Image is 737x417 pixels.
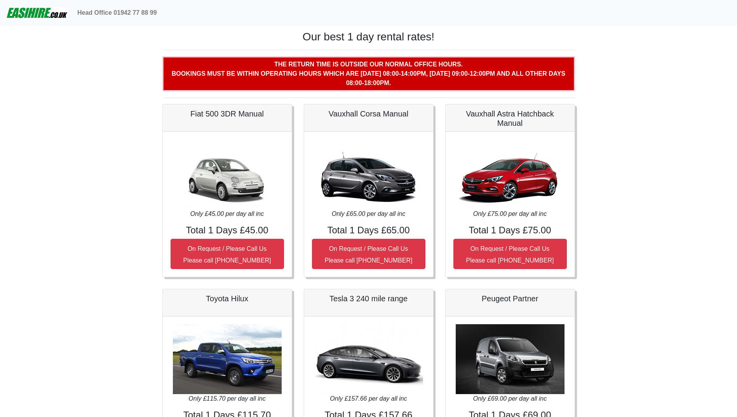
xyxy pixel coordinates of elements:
h4: Total 1 Days £45.00 [171,225,284,236]
h5: Toyota Hilux [171,294,284,303]
h4: Total 1 Days £65.00 [312,225,425,236]
i: Only £115.70 per day all inc [188,395,265,402]
h5: Peugeot Partner [453,294,567,303]
i: Only £45.00 per day all inc [190,210,264,217]
small: On Request / Please Call Us Please call [PHONE_NUMBER] [183,245,271,264]
img: Tesla 3 240 mile range [314,324,423,394]
img: Toyota Hilux [173,324,282,394]
img: Peugeot Partner [456,324,565,394]
b: Head Office 01942 77 88 99 [77,9,157,16]
b: The return time is outside our normal office hours. Bookings must be within operating hours which... [172,61,565,86]
img: Vauxhall Corsa Manual [314,139,423,209]
button: On Request / Please Call UsPlease call [PHONE_NUMBER] [312,239,425,269]
img: easihire_logo_small.png [6,5,68,21]
button: On Request / Please Call UsPlease call [PHONE_NUMBER] [453,239,567,269]
h5: Vauxhall Corsa Manual [312,109,425,118]
i: Only £65.00 per day all inc [332,210,405,217]
a: Head Office 01942 77 88 99 [74,5,160,21]
i: Only £75.00 per day all inc [473,210,547,217]
button: On Request / Please Call UsPlease call [PHONE_NUMBER] [171,239,284,269]
small: On Request / Please Call Us Please call [PHONE_NUMBER] [325,245,413,264]
img: Fiat 500 3DR Manual [173,139,282,209]
h4: Total 1 Days £75.00 [453,225,567,236]
img: Vauxhall Astra Hatchback Manual [456,139,565,209]
h5: Tesla 3 240 mile range [312,294,425,303]
h5: Fiat 500 3DR Manual [171,109,284,118]
h1: Our best 1 day rental rates! [162,30,575,43]
i: Only £69.00 per day all inc [473,395,547,402]
small: On Request / Please Call Us Please call [PHONE_NUMBER] [466,245,554,264]
i: Only £157.66 per day all inc [330,395,407,402]
h5: Vauxhall Astra Hatchback Manual [453,109,567,128]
